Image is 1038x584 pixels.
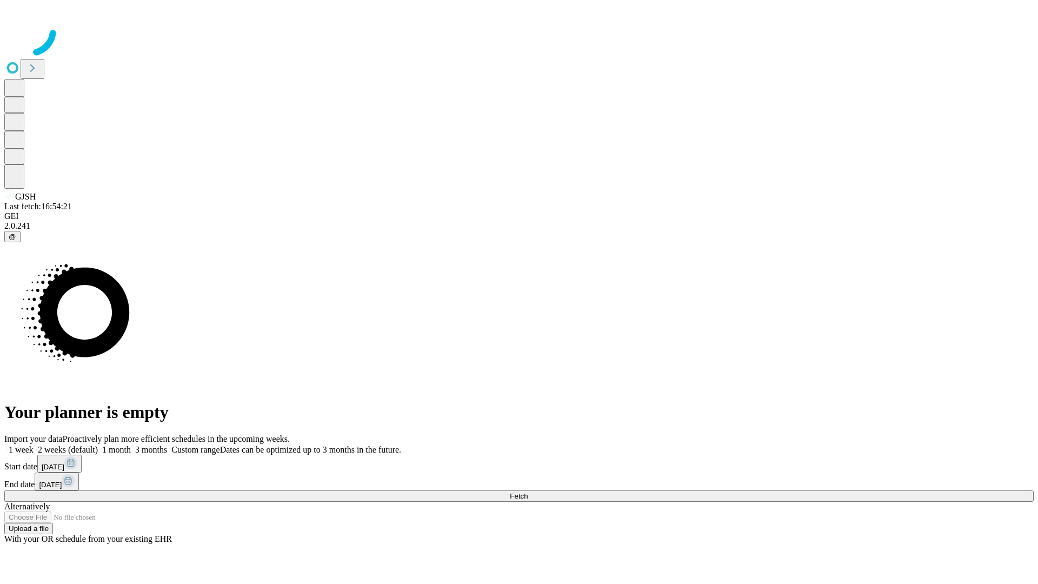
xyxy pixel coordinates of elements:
[4,455,1034,473] div: Start date
[4,473,1034,490] div: End date
[220,445,401,454] span: Dates can be optimized up to 3 months in the future.
[15,192,36,201] span: GJSH
[4,534,172,543] span: With your OR schedule from your existing EHR
[4,434,63,443] span: Import your data
[102,445,131,454] span: 1 month
[63,434,290,443] span: Proactively plan more efficient schedules in the upcoming weeks.
[4,211,1034,221] div: GEI
[171,445,219,454] span: Custom range
[37,455,82,473] button: [DATE]
[4,202,72,211] span: Last fetch: 16:54:21
[4,221,1034,231] div: 2.0.241
[4,523,53,534] button: Upload a file
[9,233,16,241] span: @
[9,445,34,454] span: 1 week
[4,402,1034,422] h1: Your planner is empty
[35,473,79,490] button: [DATE]
[4,502,50,511] span: Alternatively
[42,463,64,471] span: [DATE]
[38,445,98,454] span: 2 weeks (default)
[4,490,1034,502] button: Fetch
[510,492,528,500] span: Fetch
[4,231,21,242] button: @
[135,445,167,454] span: 3 months
[39,481,62,489] span: [DATE]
